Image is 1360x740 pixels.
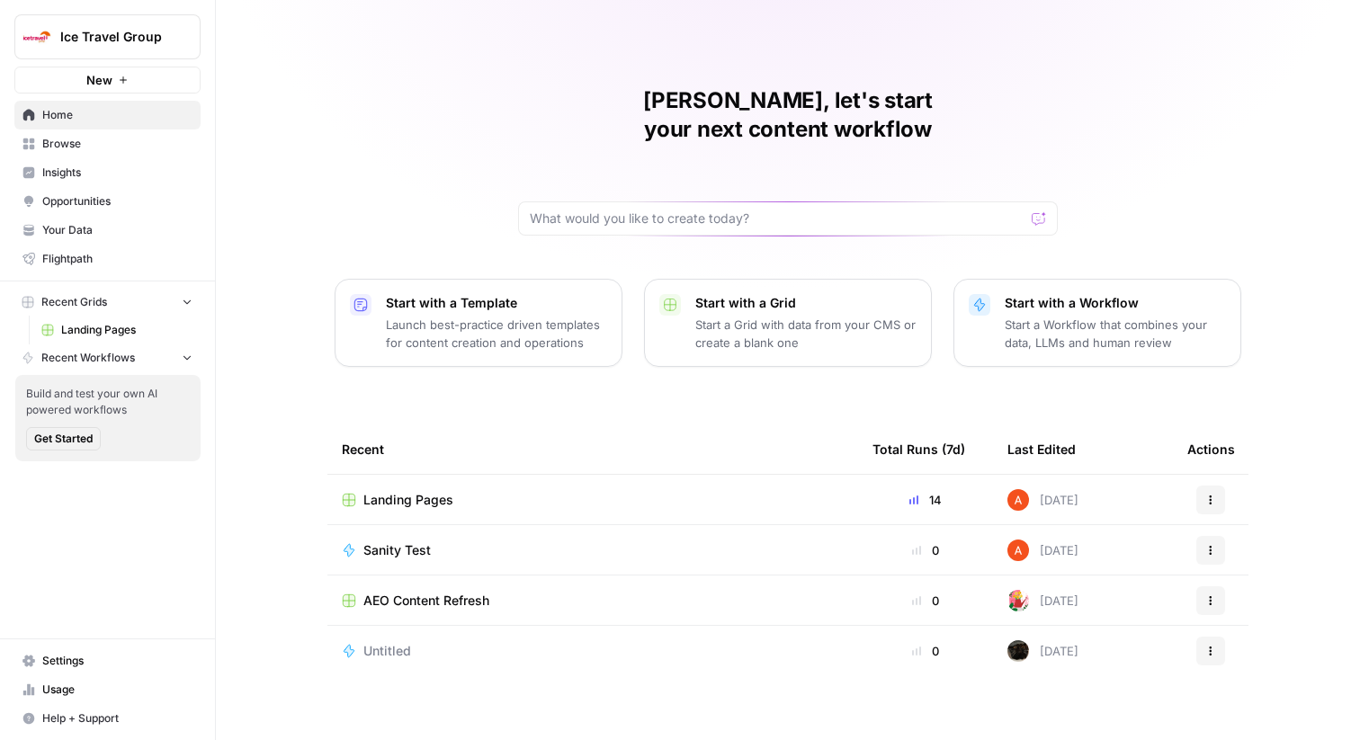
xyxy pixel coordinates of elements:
[953,279,1241,367] button: Start with a WorkflowStart a Workflow that combines your data, LLMs and human review
[342,424,844,474] div: Recent
[872,491,979,509] div: 14
[342,491,844,509] a: Landing Pages
[872,541,979,559] div: 0
[14,101,201,129] a: Home
[872,642,979,660] div: 0
[363,491,453,509] span: Landing Pages
[86,71,112,89] span: New
[14,129,201,158] a: Browse
[14,646,201,675] a: Settings
[42,653,192,669] span: Settings
[342,541,844,559] a: Sanity Test
[363,642,411,660] span: Untitled
[1007,539,1078,561] div: [DATE]
[14,158,201,187] a: Insights
[695,294,917,312] p: Start with a Grid
[42,193,192,210] span: Opportunities
[872,592,979,610] div: 0
[14,704,201,733] button: Help + Support
[1005,294,1226,312] p: Start with a Workflow
[363,541,431,559] span: Sanity Test
[695,316,917,352] p: Start a Grid with data from your CMS or create a blank one
[644,279,932,367] button: Start with a GridStart a Grid with data from your CMS or create a blank one
[1007,640,1029,662] img: a7wp29i4q9fg250eipuu1edzbiqn
[14,344,201,371] button: Recent Workflows
[386,294,607,312] p: Start with a Template
[42,710,192,727] span: Help + Support
[42,165,192,181] span: Insights
[14,216,201,245] a: Your Data
[26,427,101,450] button: Get Started
[363,592,489,610] span: AEO Content Refresh
[26,386,190,418] span: Build and test your own AI powered workflows
[1187,424,1235,474] div: Actions
[342,642,844,660] a: Untitled
[872,424,965,474] div: Total Runs (7d)
[42,107,192,123] span: Home
[1007,640,1078,662] div: [DATE]
[530,210,1024,227] input: What would you like to create today?
[1007,590,1029,611] img: bumscs0cojt2iwgacae5uv0980n9
[1007,424,1076,474] div: Last Edited
[14,245,201,273] a: Flightpath
[33,316,201,344] a: Landing Pages
[14,14,201,59] button: Workspace: Ice Travel Group
[14,187,201,216] a: Opportunities
[42,682,192,698] span: Usage
[518,86,1058,144] h1: [PERSON_NAME], let's start your next content workflow
[41,350,135,366] span: Recent Workflows
[1007,489,1029,511] img: cje7zb9ux0f2nqyv5qqgv3u0jxek
[14,67,201,94] button: New
[34,431,93,447] span: Get Started
[386,316,607,352] p: Launch best-practice driven templates for content creation and operations
[41,294,107,310] span: Recent Grids
[42,136,192,152] span: Browse
[1007,539,1029,561] img: cje7zb9ux0f2nqyv5qqgv3u0jxek
[342,592,844,610] a: AEO Content Refresh
[60,28,169,46] span: Ice Travel Group
[61,322,192,338] span: Landing Pages
[42,251,192,267] span: Flightpath
[42,222,192,238] span: Your Data
[14,289,201,316] button: Recent Grids
[335,279,622,367] button: Start with a TemplateLaunch best-practice driven templates for content creation and operations
[21,21,53,53] img: Ice Travel Group Logo
[1005,316,1226,352] p: Start a Workflow that combines your data, LLMs and human review
[1007,489,1078,511] div: [DATE]
[14,675,201,704] a: Usage
[1007,590,1078,611] div: [DATE]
